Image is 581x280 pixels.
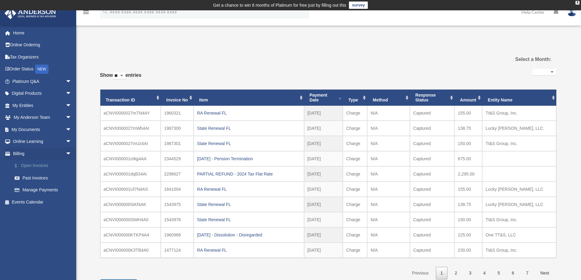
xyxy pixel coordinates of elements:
[454,227,482,243] td: 225.00
[482,121,556,136] td: Lucky [PERSON_NAME], LLC
[482,90,556,106] th: Entity Name: activate to sort column ascending
[407,267,433,279] a: Previous
[367,227,410,243] td: N/A
[66,99,78,112] span: arrow_drop_down
[161,121,194,136] td: 1987300
[410,197,455,212] td: Captured
[410,166,455,182] td: Captured
[343,106,367,121] td: Charge
[4,123,81,136] a: My Documentsarrow_drop_down
[9,184,81,196] a: Manage Payments
[454,90,482,106] th: Amount: activate to sort column ascending
[482,197,556,212] td: Lucky [PERSON_NAME], LLC
[410,182,455,197] td: Captured
[482,212,556,227] td: Tt&S Group, Inc.
[464,267,476,279] a: 3
[576,1,579,5] div: close
[304,151,343,166] td: [DATE]
[343,90,367,106] th: Type: activate to sort column ascending
[102,8,109,15] i: search
[161,243,194,258] td: 1477124
[161,151,194,166] td: 2344529
[18,162,21,170] span: $
[410,151,455,166] td: Captured
[304,121,343,136] td: [DATE]
[4,112,81,124] a: My Anderson Teamarrow_drop_down
[367,151,410,166] td: N/A
[100,71,142,86] label: Show entries
[35,65,48,74] div: NEW
[100,136,161,151] td: aCNVI0000027mUz4AI
[410,227,455,243] td: Captured
[161,166,194,182] td: 2298627
[66,75,78,88] span: arrow_drop_down
[454,151,482,166] td: 675.00
[367,182,410,197] td: N/A
[100,182,161,197] td: aCNVI000001Ul7N4AS
[197,231,301,239] div: [DATE] - Dissolution - Disregarded
[66,147,78,160] span: arrow_drop_down
[4,63,81,76] a: Order StatusNEW
[367,90,410,106] th: Method: activate to sort column ascending
[161,227,194,243] td: 1960968
[9,172,78,184] a: Past Invoices
[66,136,78,148] span: arrow_drop_down
[4,99,81,112] a: My Entitiesarrow_drop_down
[304,136,343,151] td: [DATE]
[197,200,301,209] div: State Renewal FL
[343,151,367,166] td: Charge
[567,8,576,16] img: User Pic
[304,182,343,197] td: [DATE]
[66,87,78,100] span: arrow_drop_down
[100,106,161,121] td: aCNVI0000027mTN4AY
[482,182,556,197] td: Lucky [PERSON_NAME], LLC
[197,246,301,254] div: RA Renewal FL
[161,90,194,106] th: Invoice No: activate to sort column ascending
[410,136,455,151] td: Captured
[100,90,161,106] th: Transaction ID: activate to sort column ascending
[82,9,90,16] i: menu
[343,243,367,258] td: Charge
[343,197,367,212] td: Charge
[197,109,301,117] div: RA Renewal FL
[410,106,455,121] td: Captured
[367,197,410,212] td: N/A
[304,106,343,121] td: [DATE]
[343,121,367,136] td: Charge
[304,166,343,182] td: [DATE]
[482,136,556,151] td: Tt&S Group, Inc.
[343,166,367,182] td: Charge
[482,227,556,243] td: One TT&S, LLC
[82,11,90,16] a: menu
[197,215,301,224] div: State Renewal FL
[349,2,368,9] a: survey
[161,182,194,197] td: 1841004
[507,267,519,279] a: 6
[454,212,482,227] td: 150.00
[4,196,81,208] a: Events Calendar
[367,136,410,151] td: N/A
[4,87,81,100] a: Digital Productsarrow_drop_down
[454,243,482,258] td: 230.00
[100,243,161,258] td: aCNVI000000K3TB4A0
[410,212,455,227] td: Captured
[197,170,301,178] div: PARTIAL REFUND - 2024 Tax Flat Rate
[493,267,504,279] a: 5
[450,267,462,279] a: 2
[482,243,556,258] td: Tt&S Group, Inc.
[436,267,447,279] a: 1
[454,136,482,151] td: 150.00
[197,139,301,148] div: State Renewal FL
[113,73,125,80] select: Showentries
[161,136,194,151] td: 1987301
[304,90,343,106] th: Payment Date: activate to sort column ascending
[410,243,455,258] td: Captured
[3,7,58,19] img: Anderson Advisors Platinum Portal
[343,182,367,197] td: Charge
[4,136,81,148] a: Online Learningarrow_drop_down
[197,185,301,193] div: RA Renewal FL
[100,227,161,243] td: aCNVI000000KTKP4A4
[4,51,81,63] a: Tax Organizers
[522,267,533,279] a: 7
[484,55,551,64] label: Select a Month:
